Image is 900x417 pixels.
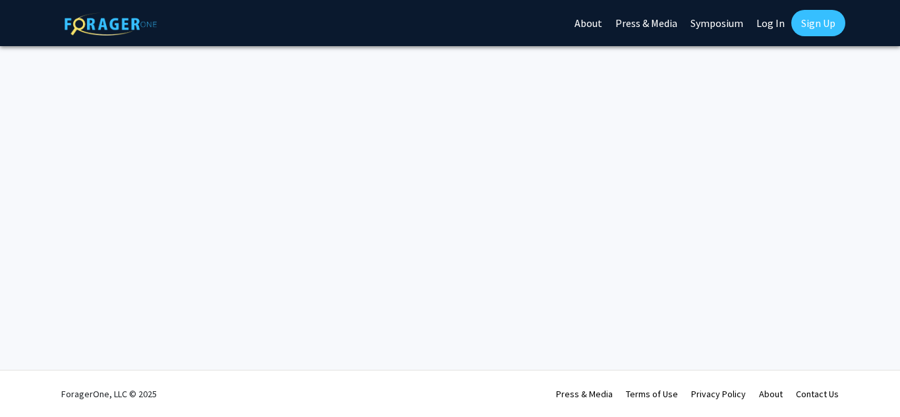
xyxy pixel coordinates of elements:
[759,388,783,400] a: About
[65,13,157,36] img: ForagerOne Logo
[556,388,613,400] a: Press & Media
[791,10,845,36] a: Sign Up
[796,388,839,400] a: Contact Us
[61,371,157,417] div: ForagerOne, LLC © 2025
[626,388,678,400] a: Terms of Use
[691,388,746,400] a: Privacy Policy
